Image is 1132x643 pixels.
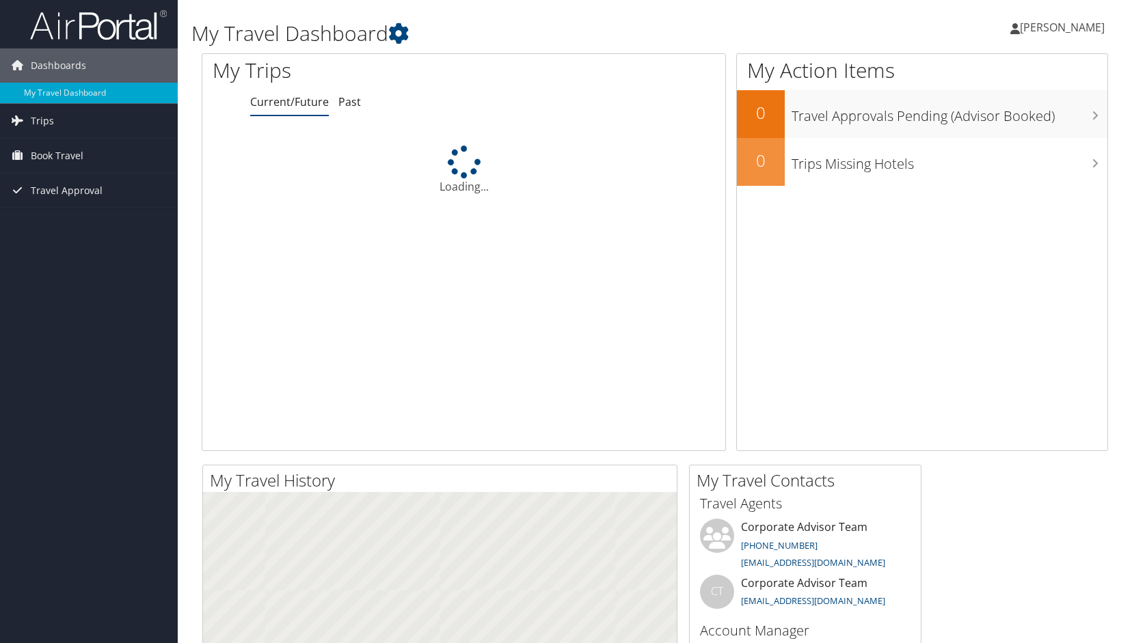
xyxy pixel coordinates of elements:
[31,139,83,173] span: Book Travel
[31,174,103,208] span: Travel Approval
[30,9,167,41] img: airportal-logo.png
[697,469,921,492] h2: My Travel Contacts
[213,56,497,85] h1: My Trips
[737,101,785,124] h2: 0
[338,94,361,109] a: Past
[1010,7,1118,48] a: [PERSON_NAME]
[700,575,734,609] div: CT
[737,149,785,172] h2: 0
[741,539,818,551] a: [PHONE_NUMBER]
[741,556,885,569] a: [EMAIL_ADDRESS][DOMAIN_NAME]
[700,621,911,640] h3: Account Manager
[191,19,809,48] h1: My Travel Dashboard
[693,575,917,619] li: Corporate Advisor Team
[792,100,1107,126] h3: Travel Approvals Pending (Advisor Booked)
[792,148,1107,174] h3: Trips Missing Hotels
[31,49,86,83] span: Dashboards
[737,56,1107,85] h1: My Action Items
[202,146,725,195] div: Loading...
[31,104,54,138] span: Trips
[250,94,329,109] a: Current/Future
[1020,20,1105,35] span: [PERSON_NAME]
[700,494,911,513] h3: Travel Agents
[737,138,1107,186] a: 0Trips Missing Hotels
[210,469,677,492] h2: My Travel History
[737,90,1107,138] a: 0Travel Approvals Pending (Advisor Booked)
[693,519,917,575] li: Corporate Advisor Team
[741,594,885,607] a: [EMAIL_ADDRESS][DOMAIN_NAME]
